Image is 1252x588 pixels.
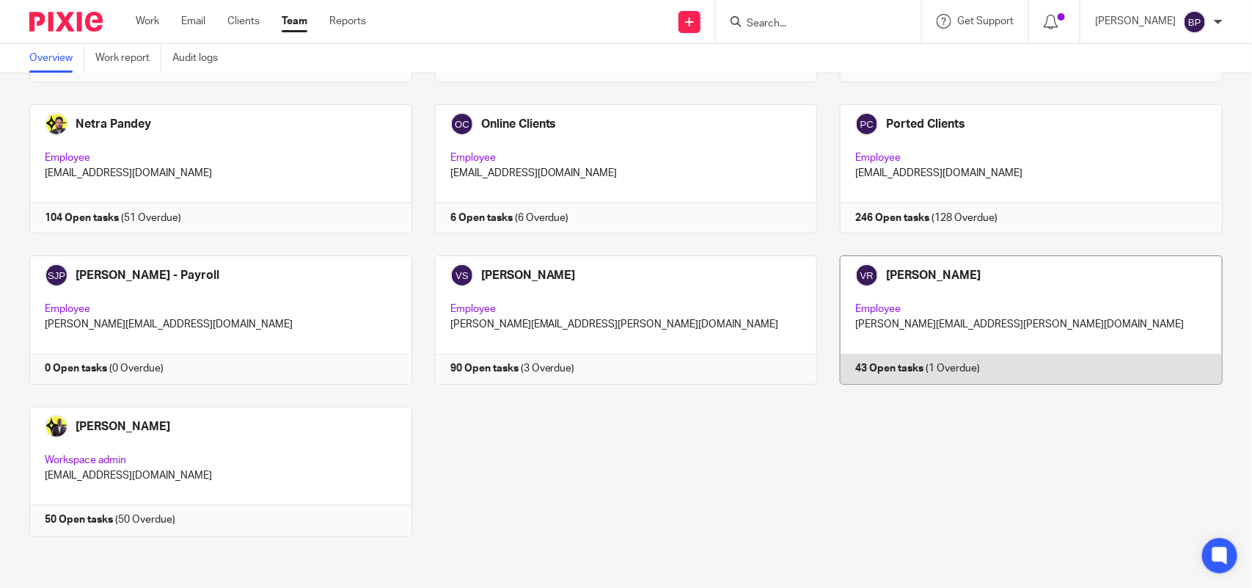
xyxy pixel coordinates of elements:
[745,18,877,31] input: Search
[329,14,366,29] a: Reports
[282,14,307,29] a: Team
[29,12,103,32] img: Pixie
[1095,14,1176,29] p: [PERSON_NAME]
[95,44,161,73] a: Work report
[227,14,260,29] a: Clients
[1183,10,1207,34] img: svg%3E
[181,14,205,29] a: Email
[136,14,159,29] a: Work
[29,44,84,73] a: Overview
[957,16,1014,26] span: Get Support
[172,44,229,73] a: Audit logs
